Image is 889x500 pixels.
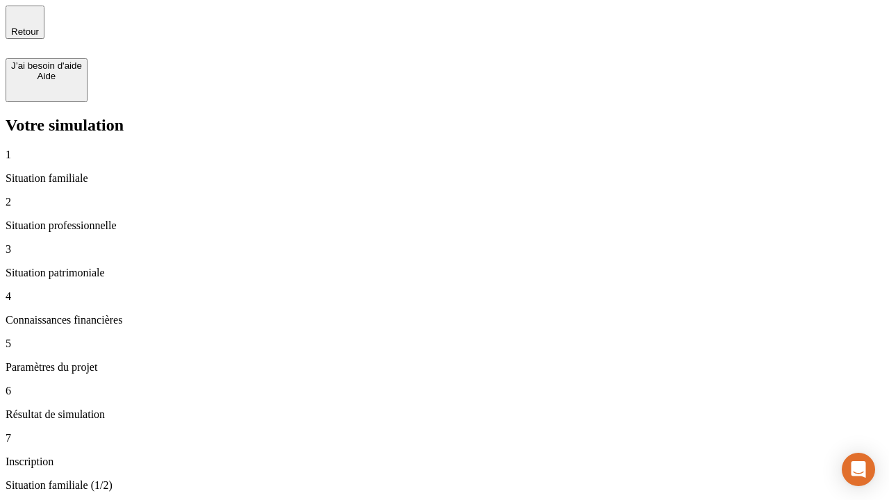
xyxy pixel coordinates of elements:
[6,149,883,161] p: 1
[6,116,883,135] h2: Votre simulation
[6,337,883,350] p: 5
[6,290,883,303] p: 4
[6,314,883,326] p: Connaissances financières
[6,385,883,397] p: 6
[11,26,39,37] span: Retour
[11,71,82,81] div: Aide
[6,172,883,185] p: Situation familiale
[6,6,44,39] button: Retour
[6,196,883,208] p: 2
[6,219,883,232] p: Situation professionnelle
[6,361,883,374] p: Paramètres du projet
[6,456,883,468] p: Inscription
[11,60,82,71] div: J’ai besoin d'aide
[6,479,883,492] p: Situation familiale (1/2)
[6,243,883,256] p: 3
[842,453,875,486] div: Open Intercom Messenger
[6,432,883,444] p: 7
[6,267,883,279] p: Situation patrimoniale
[6,408,883,421] p: Résultat de simulation
[6,58,88,102] button: J’ai besoin d'aideAide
